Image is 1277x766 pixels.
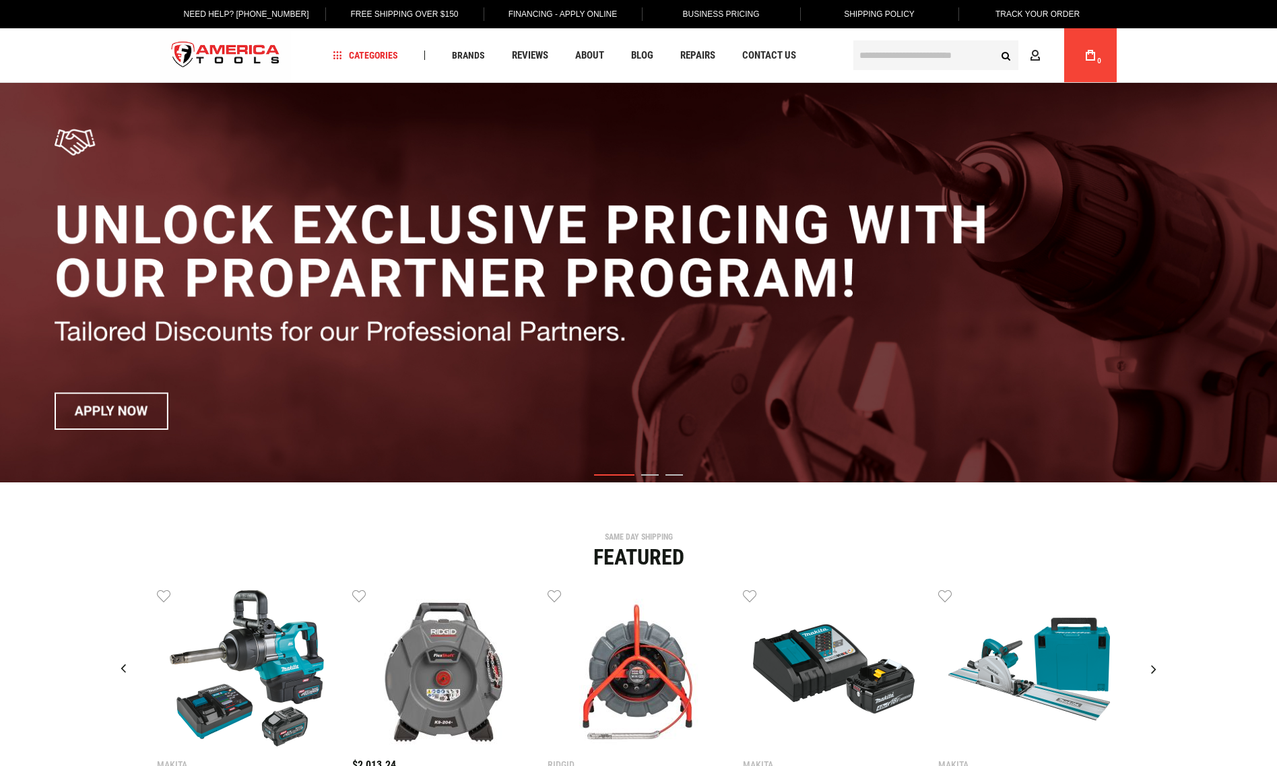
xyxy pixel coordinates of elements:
a: Makita GWT10T 40V max XGT® Brushless Cordless 4‑Sp. High‑Torque 1" Sq. Drive D‑Handle Extended An... [157,588,339,753]
div: Next slide [1137,652,1171,686]
button: Search [993,42,1018,68]
span: Blog [631,51,653,61]
a: Contact Us [736,46,802,65]
span: Brands [452,51,485,60]
span: About [575,51,604,61]
img: MAKITA SP6000J1 6-1/2" PLUNGE CIRCULAR SAW, 55" GUIDE RAIL, 12 AMP, ELECTRIC BRAKE, CASE [948,588,1110,750]
div: SAME DAY SHIPPING [157,533,1120,541]
a: About [569,46,610,65]
div: Previous slide [106,652,140,686]
a: RIDGID 76883 SEESNAKE® MINI PRO [548,588,729,753]
div: Featured [157,546,1120,568]
a: store logo [160,30,291,81]
img: Makita GWT10T 40V max XGT® Brushless Cordless 4‑Sp. High‑Torque 1" Sq. Drive D‑Handle Extended An... [167,588,329,750]
a: Brands [446,46,491,65]
span: Reviews [512,51,548,61]
img: MAKITA BL1840BDC1 18V LXT® LITHIUM-ION BATTERY AND CHARGER STARTER PACK, BL1840B, DC18RC (4.0AH) [753,588,915,750]
img: RIDGID 76883 SEESNAKE® MINI PRO [558,588,719,750]
img: America Tools [160,30,291,81]
span: Repairs [680,51,715,61]
span: 0 [1097,57,1101,65]
span: Shipping Policy [844,9,915,19]
a: 0 [1078,28,1103,82]
a: RIDGID 76198 FLEXSHAFT™, K9-204+ FOR 2-4 [352,588,534,753]
span: Categories [333,51,398,60]
span: Contact Us [742,51,796,61]
a: Repairs [674,46,721,65]
a: Reviews [506,46,554,65]
a: Categories [327,46,404,65]
a: Blog [625,46,659,65]
a: MAKITA SP6000J1 6-1/2" PLUNGE CIRCULAR SAW, 55" GUIDE RAIL, 12 AMP, ELECTRIC BRAKE, CASE [938,588,1120,753]
img: RIDGID 76198 FLEXSHAFT™, K9-204+ FOR 2-4 [362,588,524,750]
a: MAKITA BL1840BDC1 18V LXT® LITHIUM-ION BATTERY AND CHARGER STARTER PACK, BL1840B, DC18RC (4.0AH) [743,588,925,753]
